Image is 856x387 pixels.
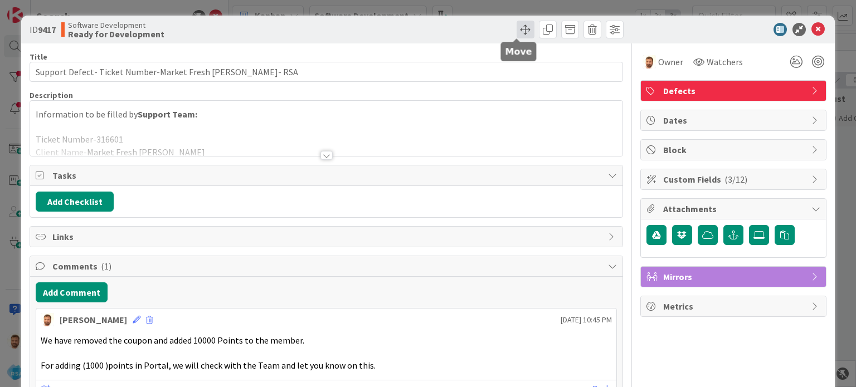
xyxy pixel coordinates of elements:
span: ( 1 ) [101,261,111,272]
label: Title [30,52,47,62]
input: type card name here... [30,62,622,82]
span: Dates [663,114,806,127]
span: For adding (1000 )points in Portal, we will check with the Team and let you know on this. [41,360,376,371]
span: Watchers [707,55,743,68]
button: Add Comment [36,282,108,302]
span: Attachments [663,202,806,215]
strong: Support Team: [138,109,197,120]
b: Ready for Development [68,30,164,38]
span: [DATE] 10:45 PM [561,314,612,326]
span: Metrics [663,300,806,313]
span: Tasks [52,169,602,182]
span: Mirrors [663,270,806,283]
b: 9417 [38,24,56,35]
span: Defects [663,84,806,97]
button: Add Checklist [36,192,114,212]
span: ID [30,23,56,36]
span: Description [30,90,73,100]
span: Links [52,230,602,243]
span: ( 3/12 ) [724,174,747,185]
span: We have removed the coupon and added 10000 Points to the member. [41,335,304,346]
div: [PERSON_NAME] [60,313,127,326]
img: AS [41,313,54,326]
img: AS [643,55,656,68]
span: Custom Fields [663,173,806,186]
p: Information to be filled by [36,108,616,121]
span: Block [663,143,806,156]
h5: Move [505,46,532,57]
span: Owner [658,55,683,68]
span: Comments [52,259,602,273]
span: Software Development [68,21,164,30]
